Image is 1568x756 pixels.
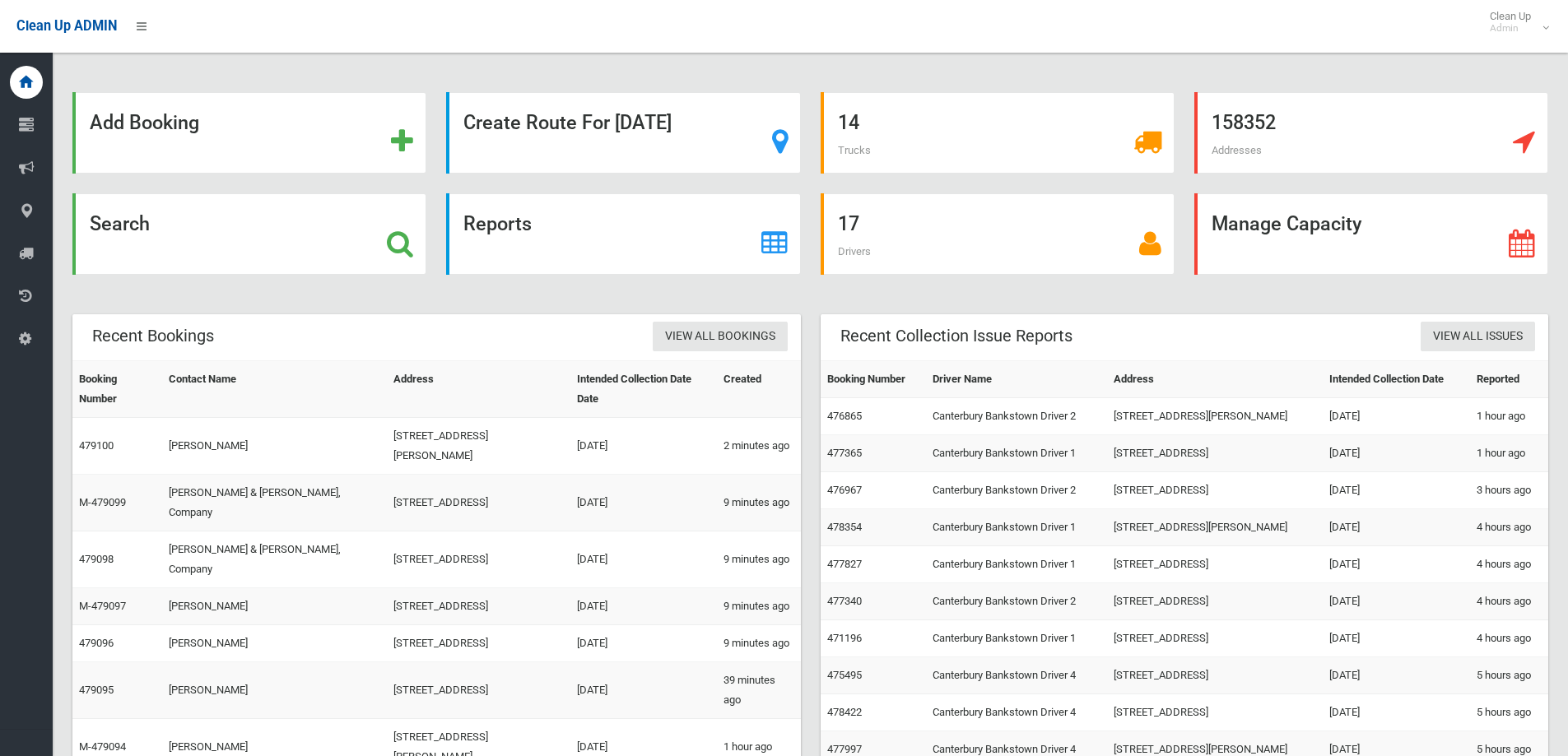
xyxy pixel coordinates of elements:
[72,320,234,352] header: Recent Bookings
[827,558,862,570] a: 477827
[1107,472,1323,509] td: [STREET_ADDRESS]
[1323,694,1470,731] td: [DATE]
[717,361,800,418] th: Created
[1470,435,1548,472] td: 1 hour ago
[1323,361,1470,398] th: Intended Collection Date
[827,632,862,644] a: 471196
[827,706,862,718] a: 478422
[926,398,1107,435] td: Canterbury Bankstown Driver 2
[1482,10,1547,35] span: Clean Up
[717,475,800,531] td: 9 minutes ago
[1323,509,1470,546] td: [DATE]
[827,447,862,459] a: 477365
[827,521,862,533] a: 478354
[1212,144,1262,156] span: Addresses
[717,662,800,719] td: 39 minutes ago
[821,361,926,398] th: Booking Number
[926,509,1107,546] td: Canterbury Bankstown Driver 1
[72,361,162,418] th: Booking Number
[570,361,718,418] th: Intended Collection Date Date
[838,111,859,134] strong: 14
[162,588,387,625] td: [PERSON_NAME]
[1107,509,1323,546] td: [STREET_ADDRESS][PERSON_NAME]
[1470,361,1548,398] th: Reported
[1212,212,1361,235] strong: Manage Capacity
[1323,398,1470,435] td: [DATE]
[1107,694,1323,731] td: [STREET_ADDRESS]
[79,637,114,649] a: 479096
[717,418,800,475] td: 2 minutes ago
[1470,694,1548,731] td: 5 hours ago
[1107,398,1323,435] td: [STREET_ADDRESS][PERSON_NAME]
[926,620,1107,657] td: Canterbury Bankstown Driver 1
[463,111,672,134] strong: Create Route For [DATE]
[1421,322,1535,352] a: View All Issues
[1323,583,1470,620] td: [DATE]
[90,111,199,134] strong: Add Booking
[1107,620,1323,657] td: [STREET_ADDRESS]
[1107,546,1323,583] td: [STREET_ADDRESS]
[717,531,800,588] td: 9 minutes ago
[821,320,1092,352] header: Recent Collection Issue Reports
[387,588,570,625] td: [STREET_ADDRESS]
[653,322,788,352] a: View All Bookings
[1470,546,1548,583] td: 4 hours ago
[1323,620,1470,657] td: [DATE]
[72,193,426,275] a: Search
[162,475,387,531] td: [PERSON_NAME] & [PERSON_NAME], Company
[1470,472,1548,509] td: 3 hours ago
[16,18,117,34] span: Clean Up ADMIN
[1194,92,1548,174] a: 158352 Addresses
[79,439,114,452] a: 479100
[1470,620,1548,657] td: 4 hours ago
[1107,361,1323,398] th: Address
[717,625,800,662] td: 9 minutes ago
[79,740,126,753] a: M-479094
[1323,435,1470,472] td: [DATE]
[926,435,1107,472] td: Canterbury Bankstown Driver 1
[387,475,570,531] td: [STREET_ADDRESS]
[162,625,387,662] td: [PERSON_NAME]
[827,595,862,607] a: 477340
[570,662,718,719] td: [DATE]
[570,531,718,588] td: [DATE]
[827,669,862,681] a: 475495
[570,418,718,475] td: [DATE]
[827,743,862,755] a: 477997
[446,92,800,174] a: Create Route For [DATE]
[570,588,718,625] td: [DATE]
[838,144,871,156] span: Trucks
[463,212,532,235] strong: Reports
[1107,435,1323,472] td: [STREET_ADDRESS]
[72,92,426,174] a: Add Booking
[926,472,1107,509] td: Canterbury Bankstown Driver 2
[838,245,871,257] span: Drivers
[162,662,387,719] td: [PERSON_NAME]
[926,361,1107,398] th: Driver Name
[162,418,387,475] td: [PERSON_NAME]
[1470,509,1548,546] td: 4 hours ago
[387,418,570,475] td: [STREET_ADDRESS][PERSON_NAME]
[1323,546,1470,583] td: [DATE]
[926,657,1107,694] td: Canterbury Bankstown Driver 4
[1470,657,1548,694] td: 5 hours ago
[838,212,859,235] strong: 17
[821,193,1175,275] a: 17 Drivers
[387,625,570,662] td: [STREET_ADDRESS]
[1323,657,1470,694] td: [DATE]
[387,361,570,418] th: Address
[1470,398,1548,435] td: 1 hour ago
[570,625,718,662] td: [DATE]
[387,662,570,719] td: [STREET_ADDRESS]
[1107,583,1323,620] td: [STREET_ADDRESS]
[926,546,1107,583] td: Canterbury Bankstown Driver 1
[79,553,114,565] a: 479098
[821,92,1175,174] a: 14 Trucks
[1194,193,1548,275] a: Manage Capacity
[717,588,800,625] td: 9 minutes ago
[387,531,570,588] td: [STREET_ADDRESS]
[1470,583,1548,620] td: 4 hours ago
[79,496,126,508] a: M-479099
[1107,657,1323,694] td: [STREET_ADDRESS]
[827,484,862,496] a: 476967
